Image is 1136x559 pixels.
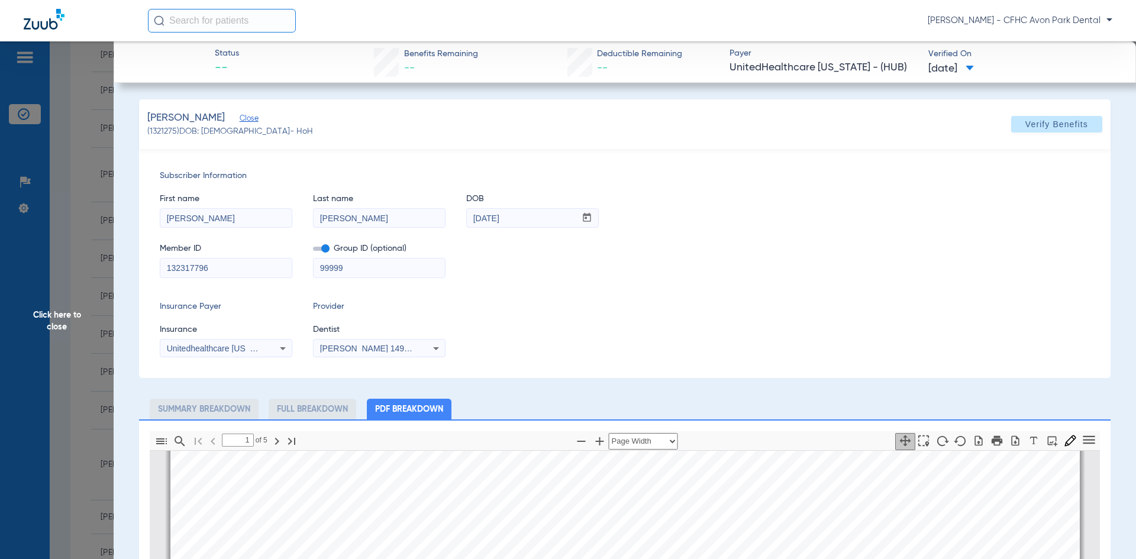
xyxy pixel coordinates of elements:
pdf-shy-button: Open File [969,440,987,448]
span: Provider [313,300,446,313]
span: -- [404,63,415,73]
span: Deductible Remaining [597,48,682,60]
span: Verified On [928,48,1117,60]
span: Last name [313,193,446,205]
span: of ⁨5⁩ [254,434,268,447]
svg: Tools [1081,432,1097,448]
pdf-shy-button: Print [987,440,1006,449]
img: Zuub Logo [24,9,64,30]
span: [PERSON_NAME] - CFHC Avon Park Dental [928,15,1112,27]
iframe: Chat Widget [1077,502,1136,559]
select: Zoom [609,433,678,450]
input: Search for patients [148,9,296,33]
pdf-shy-button: Find in Document [170,441,189,450]
pdf-shy-button: Rotate Counterclockwise [951,441,969,450]
input: Page [222,434,254,447]
span: -- [215,60,239,77]
pdf-shy-button: Enable text selection tool [914,440,932,449]
span: Payer [730,47,918,60]
button: Previous Page [203,433,223,450]
span: First name [160,193,292,205]
button: Next Page [267,433,287,450]
button: Zoom Out [572,433,592,450]
button: Go to Last Page [282,433,302,450]
span: DOB [466,193,599,205]
pdf-shy-button: Zoom Out [572,441,590,450]
pdf-shy-button: Toggle Sidebar [152,441,170,450]
pdf-shy-button: Previous Page [204,441,222,450]
pdf-shy-button: Draw [1061,440,1079,448]
span: Unitedhealthcare [US_STATE] - (Hub) [167,344,306,353]
pdf-shy-button: Enable hand tool [896,440,914,449]
button: Tools [1079,433,1099,449]
button: Go to First Page [188,433,208,450]
li: Full Breakdown [269,399,356,419]
button: Open calendar [576,209,599,228]
pdf-shy-button: First page [189,441,207,450]
button: Save [1005,433,1025,450]
span: Patient Eligibility [224,515,412,541]
span: Status [215,47,239,60]
span: Member ID [160,243,292,255]
span: Close [240,114,250,125]
button: Open File [969,433,989,450]
pdf-shy-button: Last page [282,441,301,450]
button: Zoom In [590,433,610,450]
span: Insurance [160,324,292,336]
span: Benefits Remaining [404,48,478,60]
span: Dentist [313,324,446,336]
span: Subscriber Information [160,170,1090,182]
span: (1321275) DOB: [DEMOGRAPHIC_DATA] - HoH [147,125,313,138]
span: Group ID (optional) [313,243,446,255]
button: Rotate Counterclockwise [950,433,970,450]
span: Insurance Payer [160,300,292,313]
span: UnitedHealthcare [US_STATE] - (HUB) [730,60,918,75]
pdf-shy-button: Download [1006,440,1024,448]
pdf-shy-button: Text [1043,440,1061,448]
pdf-shy-button: Zoom In [590,441,609,450]
button: Enable Text Selection Tool [914,433,934,450]
span: -- [597,63,608,73]
span: [DATE] [928,62,974,76]
img: Search Icon [154,15,164,26]
li: PDF Breakdown [367,399,451,419]
button: Print [987,433,1007,450]
span: [PERSON_NAME] [147,111,225,125]
pdf-shy-button: Next Page [267,441,286,450]
span: Verify Benefits [1025,119,1088,129]
pdf-shy-button: Rotate Clockwise [932,441,951,450]
li: Summary Breakdown [150,399,259,419]
span: [PERSON_NAME] 1497887863 [320,344,437,353]
pdf-shy-button: Draw [1024,440,1043,448]
button: Verify Benefits [1011,116,1102,133]
button: Rotate Clockwise [932,433,952,450]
